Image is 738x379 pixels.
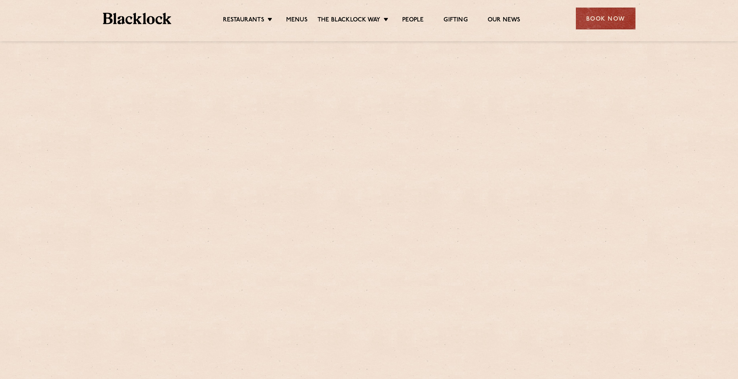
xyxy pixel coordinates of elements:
img: BL_Textured_Logo-footer-cropped.svg [103,13,172,24]
a: Our News [488,16,521,25]
a: Gifting [444,16,467,25]
a: Restaurants [223,16,264,25]
a: The Blacklock Way [318,16,380,25]
a: People [402,16,424,25]
div: Book Now [576,8,635,29]
a: Menus [286,16,308,25]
